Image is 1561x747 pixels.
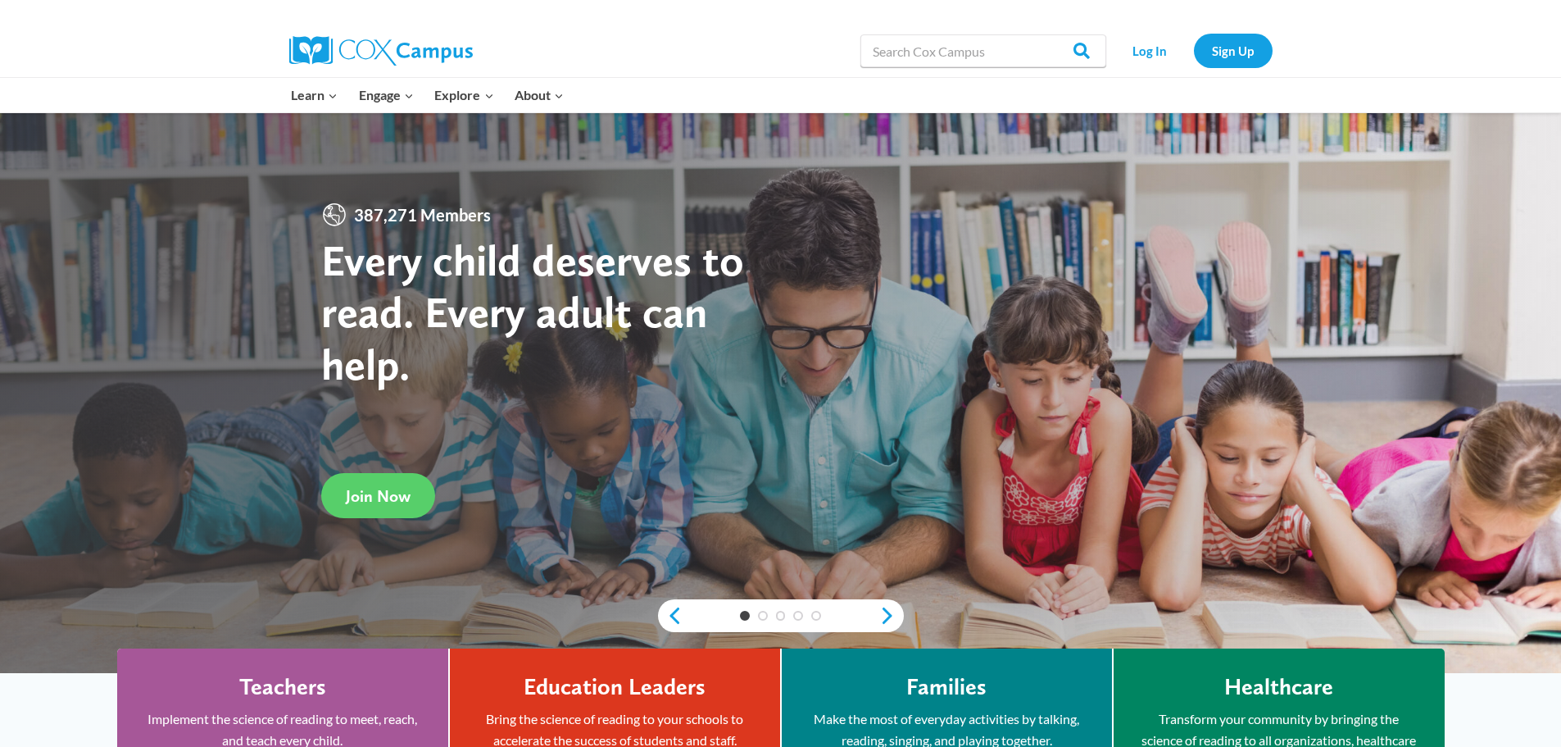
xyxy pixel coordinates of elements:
[359,84,414,106] span: Engage
[1224,673,1333,701] h4: Healthcare
[239,673,326,701] h4: Teachers
[811,611,821,621] a: 5
[758,611,768,621] a: 2
[879,606,904,626] a: next
[658,606,683,626] a: previous
[434,84,493,106] span: Explore
[281,78,574,112] nav: Primary Navigation
[776,611,786,621] a: 3
[347,202,497,228] span: 387,271 Members
[1114,34,1273,67] nav: Secondary Navigation
[860,34,1106,67] input: Search Cox Campus
[321,234,744,390] strong: Every child deserves to read. Every adult can help.
[346,486,411,506] span: Join Now
[524,673,706,701] h4: Education Leaders
[658,599,904,632] div: content slider buttons
[321,473,435,518] a: Join Now
[740,611,750,621] a: 1
[289,36,473,66] img: Cox Campus
[793,611,803,621] a: 4
[515,84,564,106] span: About
[1114,34,1186,67] a: Log In
[906,673,987,701] h4: Families
[291,84,338,106] span: Learn
[1194,34,1273,67] a: Sign Up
